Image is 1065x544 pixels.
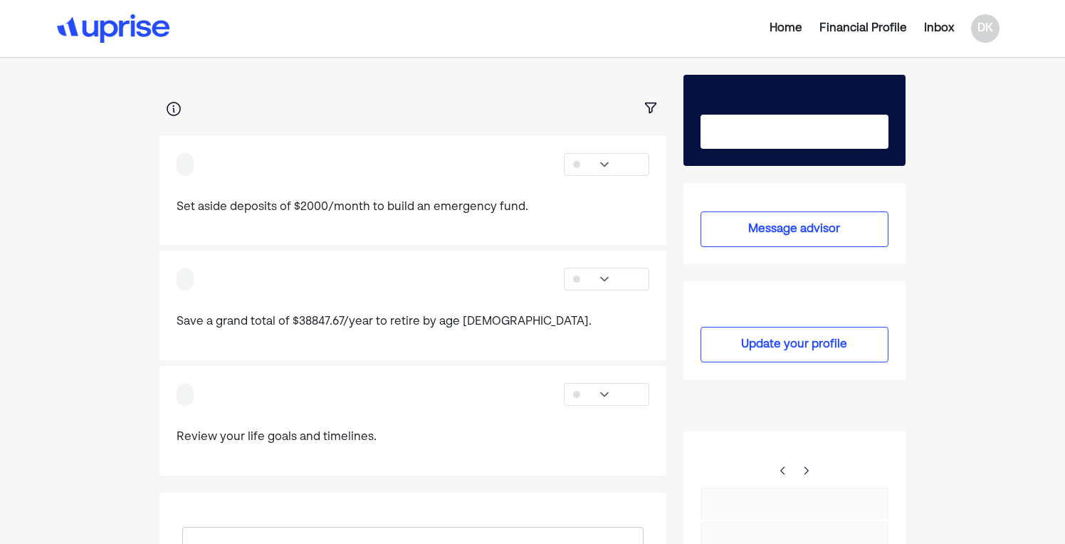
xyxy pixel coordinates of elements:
img: right-arrow [800,465,812,476]
p: Save a grand total of $38847.67/year to retire by age [DEMOGRAPHIC_DATA]. [177,313,592,332]
div: DK [971,14,1000,43]
button: Message advisor [701,211,888,247]
button: Update your profile [701,327,888,362]
div: Financial Profile [819,20,907,37]
div: Inbox [924,20,954,37]
p: Set aside deposits of $2000/month to build an emergency fund. [177,199,528,217]
img: right-arrow [777,465,789,476]
p: Review your life goals and timelines. [177,429,377,447]
div: Home [770,20,802,37]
